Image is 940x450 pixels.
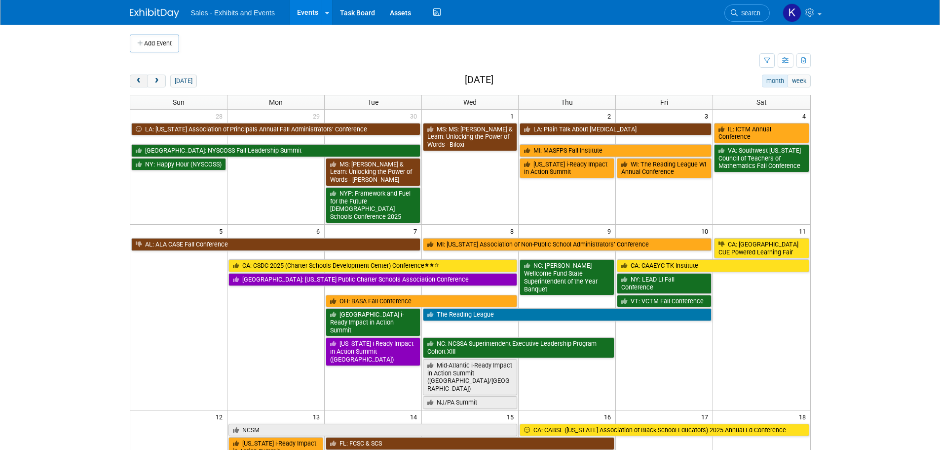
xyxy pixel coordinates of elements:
[409,410,421,423] span: 14
[603,410,615,423] span: 16
[606,110,615,122] span: 2
[423,308,712,321] a: The Reading League
[465,75,493,85] h2: [DATE]
[561,98,573,106] span: Thu
[423,337,615,358] a: NC: NCSSA Superintendent Executive Leadership Program Cohort XIII
[617,295,712,308] a: VT: VCTM Fall Conference
[520,259,614,295] a: NC: [PERSON_NAME] Wellcome Fund State Superintendent of the Year Banquet
[660,98,668,106] span: Fri
[326,337,420,366] a: [US_STATE] i-Ready Impact in Action Summit ([GEOGRAPHIC_DATA])
[700,225,713,237] span: 10
[724,4,770,22] a: Search
[130,75,148,87] button: prev
[423,123,518,151] a: MS: MS: [PERSON_NAME] & Learn: Unlocking the Power of Words - Biloxi
[606,225,615,237] span: 9
[714,144,809,172] a: VA: Southwest [US_STATE] Council of Teachers of Mathematics Fall Conference
[312,410,324,423] span: 13
[173,98,185,106] span: Sun
[130,35,179,52] button: Add Event
[714,123,809,143] a: IL: ICTM Annual Conference
[509,110,518,122] span: 1
[783,3,801,22] img: Kara Haven
[148,75,166,87] button: next
[326,158,420,186] a: MS: [PERSON_NAME] & Learn: Unlocking the Power of Words - [PERSON_NAME]
[506,410,518,423] span: 15
[326,437,615,450] a: FL: FCSC & SCS
[704,110,713,122] span: 3
[509,225,518,237] span: 8
[756,98,767,106] span: Sat
[228,273,518,286] a: [GEOGRAPHIC_DATA]: [US_STATE] Public Charter Schools Association Conference
[762,75,788,87] button: month
[617,158,712,178] a: WI: The Reading League WI Annual Conference
[423,238,712,251] a: MI: [US_STATE] Association of Non-Public School Administrators’ Conference
[269,98,283,106] span: Mon
[368,98,378,106] span: Tue
[423,396,518,409] a: NJ/PA Summit
[617,259,809,272] a: CA: CAAEYC TK Institute
[738,9,760,17] span: Search
[326,295,518,308] a: OH: BASA Fall Conference
[131,158,226,171] a: NY: Happy Hour (NYSCOSS)
[131,144,420,157] a: [GEOGRAPHIC_DATA]: NYSCOSS Fall Leadership Summit
[326,187,420,223] a: NYP: Framework and Fuel for the Future [DEMOGRAPHIC_DATA] Schools Conference 2025
[170,75,196,87] button: [DATE]
[413,225,421,237] span: 7
[798,225,810,237] span: 11
[788,75,810,87] button: week
[463,98,477,106] span: Wed
[520,144,712,157] a: MI: MASFPS Fall Institute
[131,123,420,136] a: LA: [US_STATE] Association of Principals Annual Fall Administrators’ Conference
[130,8,179,18] img: ExhibitDay
[315,225,324,237] span: 6
[714,238,809,258] a: CA: [GEOGRAPHIC_DATA] CUE Powered Learning Fair
[228,424,518,437] a: NCSM
[520,424,809,437] a: CA: CABSE ([US_STATE] Association of Black School Educators) 2025 Annual Ed Conference
[409,110,421,122] span: 30
[520,158,614,178] a: [US_STATE] i-Ready Impact in Action Summit
[801,110,810,122] span: 4
[520,123,712,136] a: LA: Plain Talk About [MEDICAL_DATA]
[131,238,420,251] a: AL: ALA CASE Fall Conference
[617,273,712,293] a: NY: LEAD LI Fall Conference
[215,410,227,423] span: 12
[423,359,518,395] a: Mid-Atlantic i-Ready Impact in Action Summit ([GEOGRAPHIC_DATA]/[GEOGRAPHIC_DATA])
[312,110,324,122] span: 29
[218,225,227,237] span: 5
[228,259,518,272] a: CA: CSDC 2025 (Charter Schools Development Center) Conference
[191,9,275,17] span: Sales - Exhibits and Events
[215,110,227,122] span: 28
[798,410,810,423] span: 18
[326,308,420,336] a: [GEOGRAPHIC_DATA] i-Ready Impact in Action Summit
[700,410,713,423] span: 17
